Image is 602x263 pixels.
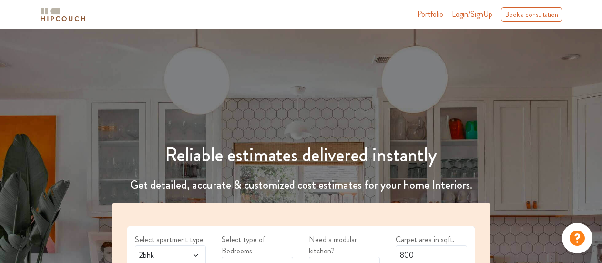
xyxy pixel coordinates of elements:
[39,4,87,25] span: logo-horizontal.svg
[501,7,562,22] div: Book a consultation
[106,178,496,192] h4: Get detailed, accurate & customized cost estimates for your home Interiors.
[135,234,206,245] label: Select apartment type
[106,144,496,167] h1: Reliable estimates delivered instantly
[452,9,492,20] span: Login/SignUp
[309,234,380,257] label: Need a modular kitchen?
[222,234,293,257] label: Select type of Bedrooms
[137,250,184,261] span: 2bhk
[418,9,443,20] a: Portfolio
[396,234,467,245] label: Carpet area in sqft.
[39,6,87,23] img: logo-horizontal.svg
